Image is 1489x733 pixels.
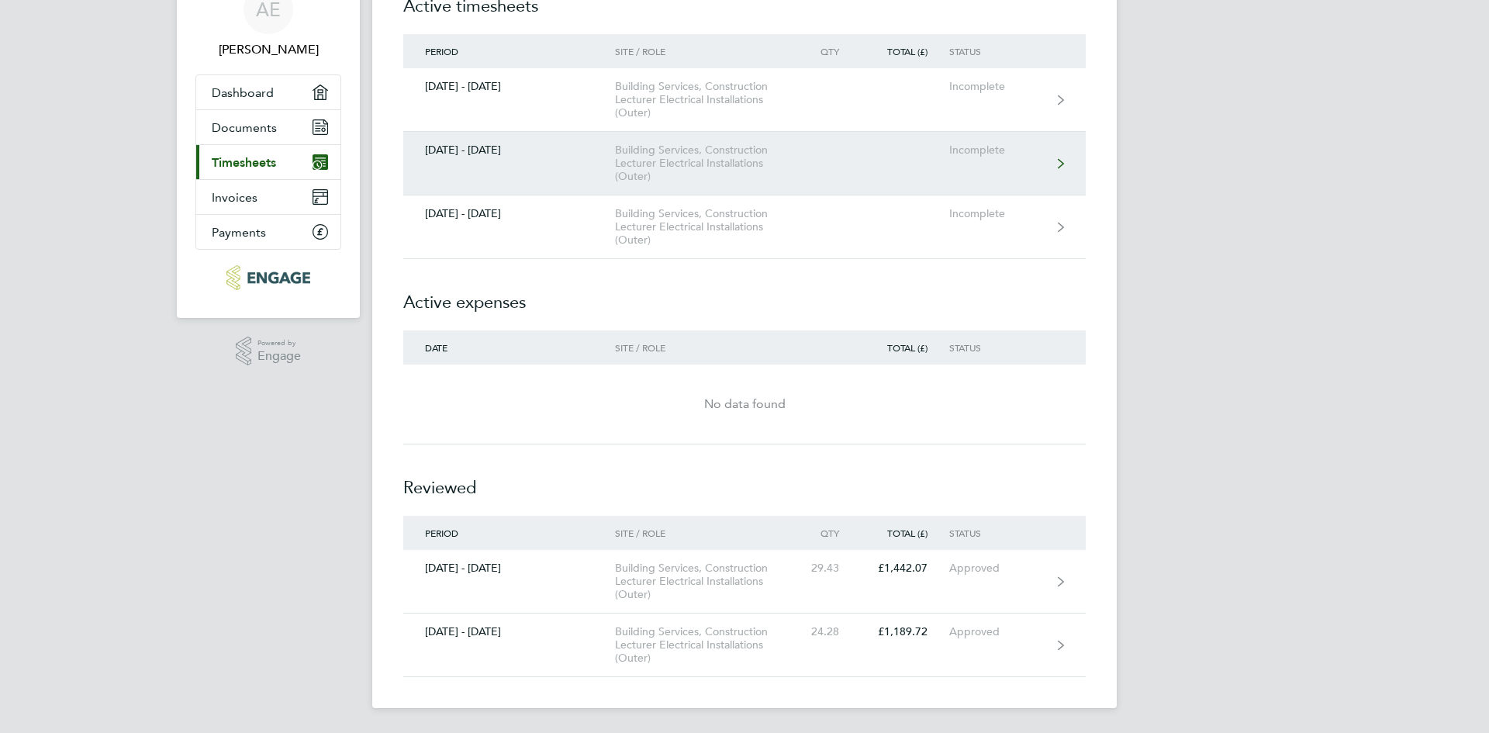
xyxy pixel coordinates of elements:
[212,155,276,170] span: Timesheets
[257,337,301,350] span: Powered by
[793,527,861,538] div: Qty
[949,207,1045,220] div: Incomplete
[403,195,1086,259] a: [DATE] - [DATE]Building Services, Construction Lecturer Electrical Installations (Outer)Incomplete
[212,120,277,135] span: Documents
[403,550,1086,614] a: [DATE] - [DATE]Building Services, Construction Lecturer Electrical Installations (Outer)29.43£1,4...
[425,527,458,539] span: Period
[793,46,861,57] div: Qty
[949,46,1045,57] div: Status
[861,625,949,638] div: £1,189.72
[949,562,1045,575] div: Approved
[793,562,861,575] div: 29.43
[196,180,340,214] a: Invoices
[403,562,615,575] div: [DATE] - [DATE]
[615,46,793,57] div: Site / Role
[257,350,301,363] span: Engage
[425,45,458,57] span: Period
[949,80,1045,93] div: Incomplete
[236,337,302,366] a: Powered byEngage
[196,145,340,179] a: Timesheets
[195,40,341,59] span: Andre Edwards
[861,342,949,353] div: Total (£)
[212,85,274,100] span: Dashboard
[615,527,793,538] div: Site / Role
[615,80,793,119] div: Building Services, Construction Lecturer Electrical Installations (Outer)
[793,625,861,638] div: 24.28
[615,342,793,353] div: Site / Role
[403,80,615,93] div: [DATE] - [DATE]
[403,207,615,220] div: [DATE] - [DATE]
[949,625,1045,638] div: Approved
[403,143,615,157] div: [DATE] - [DATE]
[949,527,1045,538] div: Status
[615,562,793,601] div: Building Services, Construction Lecturer Electrical Installations (Outer)
[403,395,1086,413] div: No data found
[861,527,949,538] div: Total (£)
[615,143,793,183] div: Building Services, Construction Lecturer Electrical Installations (Outer)
[226,265,309,290] img: carbonrecruitment-logo-retina.png
[403,342,615,353] div: Date
[615,207,793,247] div: Building Services, Construction Lecturer Electrical Installations (Outer)
[403,444,1086,516] h2: Reviewed
[196,110,340,144] a: Documents
[861,46,949,57] div: Total (£)
[949,143,1045,157] div: Incomplete
[403,625,615,638] div: [DATE] - [DATE]
[861,562,949,575] div: £1,442.07
[403,614,1086,677] a: [DATE] - [DATE]Building Services, Construction Lecturer Electrical Installations (Outer)24.28£1,1...
[195,265,341,290] a: Go to home page
[196,215,340,249] a: Payments
[403,259,1086,330] h2: Active expenses
[949,342,1045,353] div: Status
[615,625,793,665] div: Building Services, Construction Lecturer Electrical Installations (Outer)
[212,190,257,205] span: Invoices
[212,225,266,240] span: Payments
[403,132,1086,195] a: [DATE] - [DATE]Building Services, Construction Lecturer Electrical Installations (Outer)Incomplete
[403,68,1086,132] a: [DATE] - [DATE]Building Services, Construction Lecturer Electrical Installations (Outer)Incomplete
[196,75,340,109] a: Dashboard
